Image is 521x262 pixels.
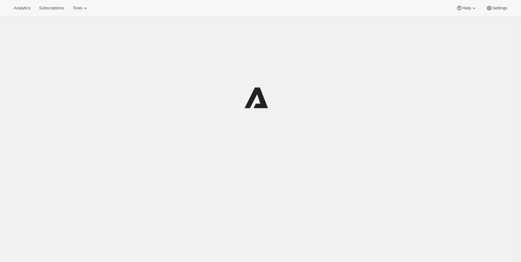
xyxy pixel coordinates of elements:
button: Subscriptions [35,4,68,12]
button: Settings [482,4,511,12]
span: Help [462,6,471,11]
span: Tools [73,6,82,11]
span: Subscriptions [39,6,64,11]
span: Settings [492,6,507,11]
button: Analytics [10,4,34,12]
span: Analytics [14,6,30,11]
button: Tools [69,4,92,12]
button: Help [452,4,481,12]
